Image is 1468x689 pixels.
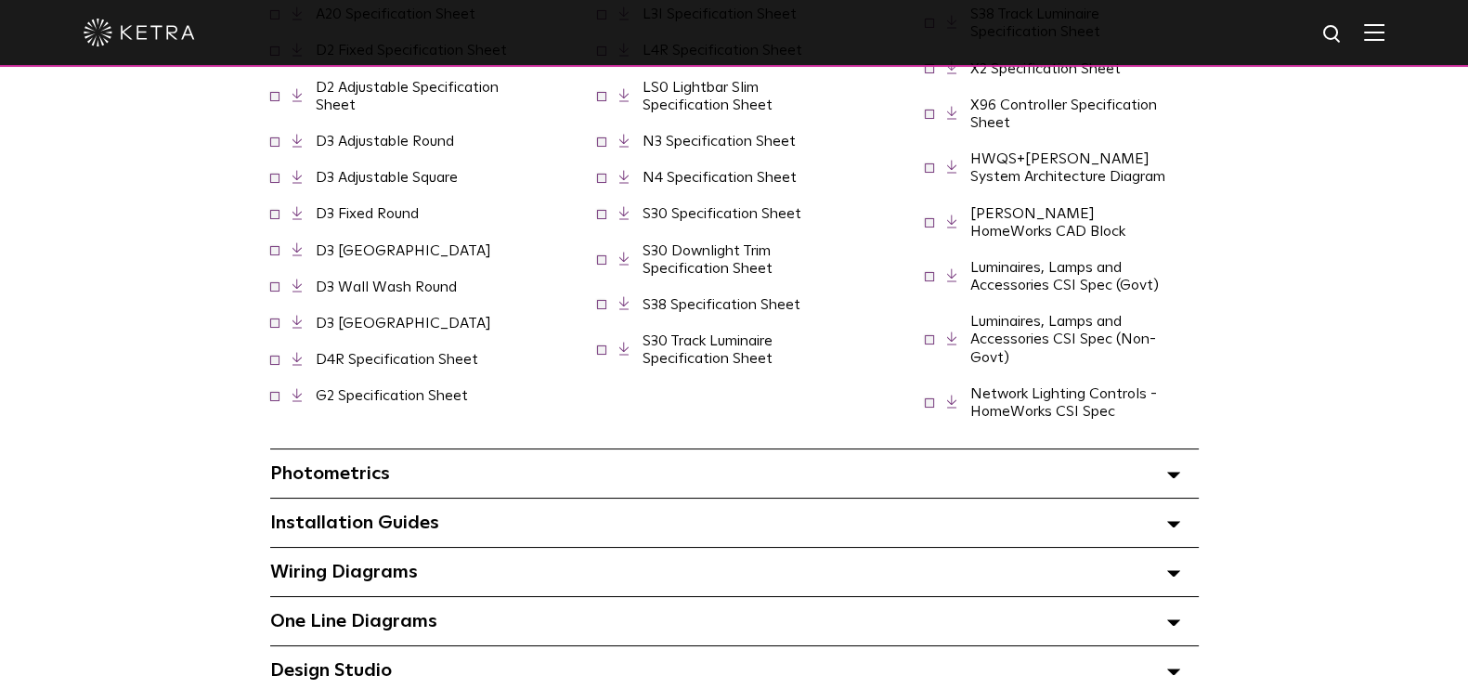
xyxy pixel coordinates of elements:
a: Luminaires, Lamps and Accessories CSI Spec (Non-Govt) [970,314,1156,364]
a: X96 Controller Specification Sheet [970,97,1157,130]
span: Installation Guides [270,513,439,532]
span: Photometrics [270,464,390,483]
a: LS0 Lightbar Slim Specification Sheet [643,80,773,112]
a: [PERSON_NAME] HomeWorks CAD Block [970,206,1125,239]
img: Hamburger%20Nav.svg [1364,23,1384,41]
span: One Line Diagrams [270,612,437,630]
a: N4 Specification Sheet [643,170,797,185]
a: D3 Wall Wash Round [316,279,457,294]
img: ketra-logo-2019-white [84,19,195,46]
a: Network Lighting Controls - HomeWorks CSI Spec [970,386,1157,419]
a: G2 Specification Sheet [316,388,468,403]
a: D3 Adjustable Square [316,170,458,185]
a: S30 Track Luminaire Specification Sheet [643,333,773,366]
a: Luminaires, Lamps and Accessories CSI Spec (Govt) [970,260,1159,292]
a: S38 Specification Sheet [643,297,800,312]
a: S30 Downlight Trim Specification Sheet [643,243,773,276]
img: search icon [1321,23,1345,46]
a: D3 Adjustable Round [316,134,454,149]
a: S30 Specification Sheet [643,206,801,221]
a: D3 Fixed Round [316,206,419,221]
span: Design Studio [270,661,392,680]
a: D4R Specification Sheet [316,352,478,367]
a: D3 [GEOGRAPHIC_DATA] [316,243,491,258]
span: Wiring Diagrams [270,563,418,581]
a: D3 [GEOGRAPHIC_DATA] [316,316,491,331]
a: HWQS+[PERSON_NAME] System Architecture Diagram [970,151,1165,184]
a: X2 Specification Sheet [970,61,1121,76]
a: N3 Specification Sheet [643,134,796,149]
a: D2 Adjustable Specification Sheet [316,80,499,112]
